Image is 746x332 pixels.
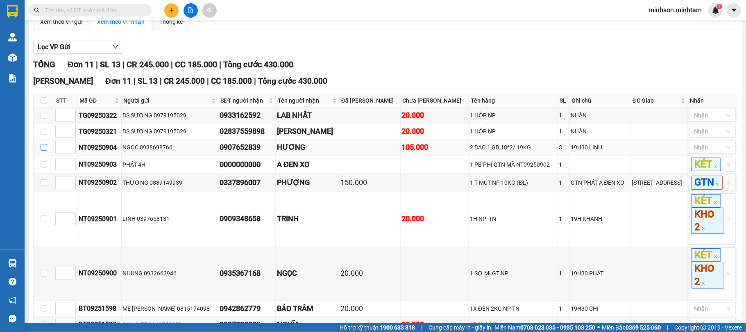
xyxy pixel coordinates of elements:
[218,246,276,301] td: 0935367168
[77,108,122,124] td: TG09250322
[123,178,217,187] div: THƯƠNG 0839149939
[691,176,723,189] span: GTN
[96,60,98,69] span: |
[202,3,217,18] button: aim
[340,303,399,314] div: 20.000
[77,174,122,192] td: NT09250902
[97,17,145,26] div: Xem theo VP nhận
[79,214,120,224] div: NT09250901
[38,42,70,52] span: Lọc VP Gửi
[45,6,142,15] input: Tìm tên, số ĐT hoặc mã đơn
[277,177,338,188] div: PHƯỢNG
[402,213,467,224] div: 20.000
[277,110,338,121] div: LAB NHẤT
[602,323,661,332] span: Miền Bắc
[402,319,467,330] div: 20.000
[220,303,274,314] div: 0942862779
[188,7,193,13] span: file-add
[470,160,556,169] div: 1 PB PHÍ GTN MÃ NT09250902
[714,254,718,259] span: close
[54,94,77,108] th: STT
[717,4,722,9] sup: 1
[123,320,217,329] div: QUI KHTT 0942753052
[559,160,568,169] div: 1
[105,76,132,86] span: Đơn 11
[470,214,556,223] div: 1H NP_TN
[714,200,718,204] span: close
[33,41,123,54] button: Lọc VP Gửi
[691,262,724,288] span: KHO 2
[597,326,600,329] span: ⚪️
[123,127,217,136] div: BS SƯƠNG 0979195029
[220,126,274,137] div: 02837559898
[77,192,122,247] td: NT09250901
[220,142,274,153] div: 0907652839
[402,126,467,137] div: 20.000
[691,248,721,262] span: KÉT
[206,7,212,13] span: aim
[220,96,267,105] span: SĐT người nhận
[77,301,122,317] td: BT09251598
[277,213,338,224] div: TRINH
[559,320,568,329] div: 1
[276,108,339,124] td: LAB NHẤT
[571,178,629,187] div: GTN PHÁT A ĐEN XO
[691,208,724,234] span: KHO 2
[218,174,276,192] td: 0337896007
[380,324,415,331] strong: 1900 633 818
[571,269,629,278] div: 19H30 PHÁT
[559,304,568,313] div: 1
[164,3,179,18] button: plus
[254,76,256,86] span: |
[470,111,556,120] div: 1 HỘP NP
[79,319,120,330] div: BT09251597
[40,17,82,26] div: Xem theo VP gửi
[690,96,735,105] div: Nhãn
[77,140,122,156] td: NT09250904
[626,324,661,331] strong: 0369 525 060
[218,301,276,317] td: 0942862779
[277,126,338,137] div: [PERSON_NAME]
[8,259,17,268] img: warehouse-icon
[169,7,175,13] span: plus
[79,159,120,169] div: NT09250903
[714,164,718,168] span: close
[220,213,274,224] div: 0909348658
[727,3,741,18] button: caret-down
[77,246,122,301] td: NT09250900
[100,60,120,69] span: SL 13
[691,158,721,171] span: KÉT
[218,140,276,156] td: 0907652839
[138,76,158,86] span: SL 13
[278,96,331,105] span: Tên người nhận
[340,177,399,188] div: 150.000
[9,315,16,323] span: message
[642,5,708,15] span: minhson.minhtam
[718,4,721,9] span: 1
[276,174,339,192] td: PHƯỢNG
[8,74,17,82] img: solution-icon
[470,269,556,278] div: 1 SƠ MI GT NP
[559,143,568,152] div: 3
[164,76,205,86] span: CR 245.000
[571,214,629,223] div: 19H KHANH
[701,325,706,330] span: copyright
[570,94,631,108] th: Ghi chú
[223,60,293,69] span: Tổng cước 430.000
[220,268,274,279] div: 0935367168
[276,301,339,317] td: BẢO TRÂM
[123,214,217,223] div: LINH 0397658131
[339,94,401,108] th: Đã [PERSON_NAME]
[220,159,274,170] div: 0000000000
[276,192,339,247] td: TRINH
[571,143,629,152] div: 19H30 LINH
[402,142,467,153] div: 105.000
[340,268,399,279] div: 20.000
[79,177,120,188] div: NT09250902
[122,60,125,69] span: |
[34,7,40,13] span: search
[559,111,568,120] div: 1
[401,94,469,108] th: Chưa [PERSON_NAME]
[134,76,136,86] span: |
[277,142,338,153] div: HƯƠNG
